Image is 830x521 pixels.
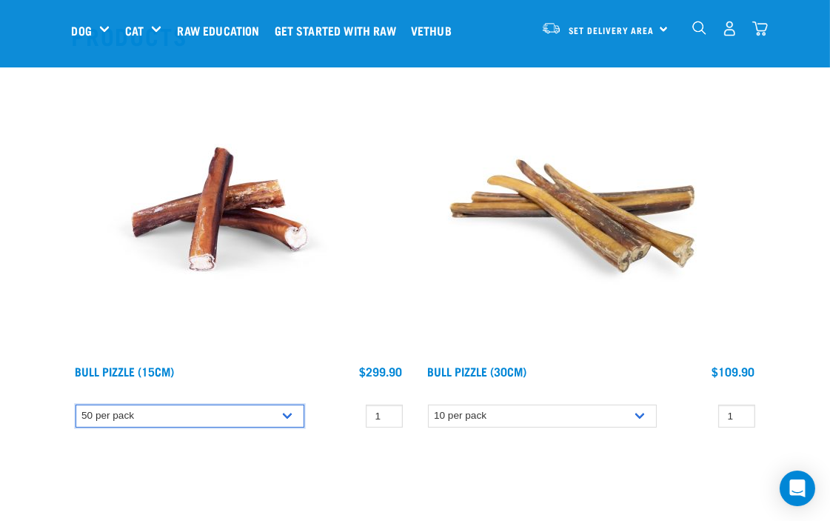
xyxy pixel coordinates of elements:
[72,61,368,357] img: Bull Pizzle
[72,21,92,39] a: Dog
[718,405,755,428] input: 1
[541,21,561,35] img: van-moving.png
[780,471,815,506] div: Open Intercom Messenger
[428,368,527,374] a: Bull Pizzle (30cm)
[173,1,270,60] a: Raw Education
[712,365,755,378] div: $109.90
[407,1,463,60] a: Vethub
[360,365,403,378] div: $299.90
[424,61,720,357] img: Bull Pizzle 30cm for Dogs
[125,21,144,39] a: Cat
[76,368,175,374] a: Bull Pizzle (15cm)
[271,1,407,60] a: Get started with Raw
[569,27,655,33] span: Set Delivery Area
[692,21,706,35] img: home-icon-1@2x.png
[366,405,403,428] input: 1
[752,21,768,36] img: home-icon@2x.png
[722,21,737,36] img: user.png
